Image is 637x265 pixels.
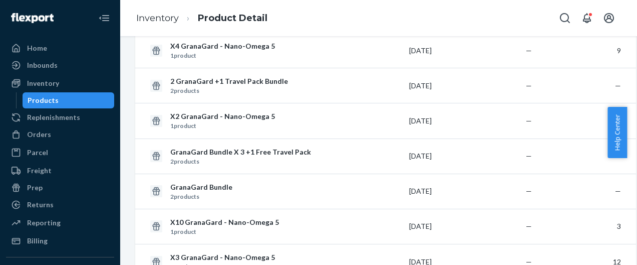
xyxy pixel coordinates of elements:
a: Product Detail [198,13,267,24]
a: Home [6,40,114,56]
p: 2 products [170,86,332,95]
a: Prep [6,180,114,196]
ol: breadcrumbs [128,4,275,33]
p: GranaGard Bundle X 3 +1 Free Travel Pack [170,147,332,157]
p: X4 GranaGard - Nano-Omega 5 [170,41,332,51]
p: 1 product [170,121,332,130]
a: Inventory [6,75,114,91]
span: — [615,187,621,195]
button: Open account menu [599,8,619,28]
span: — [526,81,532,90]
p: 2 GranaGard +1 Travel Pack Bundle [170,76,332,86]
button: Close Navigation [94,8,114,28]
td: 19 [536,103,636,139]
button: Open Search Box [555,8,575,28]
td: [DATE] [336,103,436,139]
a: Inbounds [6,57,114,73]
p: GranaGard Bundle [170,182,332,192]
a: Reporting [6,215,114,231]
div: Prep [27,183,43,193]
p: X2 GranaGard - Nano-Omega 5 [170,111,332,121]
span: — [615,81,621,90]
p: X10 GranaGard - Nano-Omega 5 [170,217,332,227]
img: Flexport logo [11,13,54,23]
a: Replenishments [6,109,114,125]
a: Returns [6,197,114,213]
div: Replenishments [27,112,80,122]
div: Home [27,43,47,53]
span: — [526,222,532,230]
td: [DATE] [336,209,436,244]
button: Help Center [607,107,627,158]
td: 9 [536,33,636,68]
div: Orders [27,129,51,140]
td: 3 [536,209,636,244]
td: [DATE] [336,68,436,103]
div: Reporting [27,218,61,228]
a: Parcel [6,145,114,161]
button: Open notifications [577,8,597,28]
a: Orders [6,126,114,143]
p: 2 products [170,157,332,166]
td: [DATE] [336,33,436,68]
td: [DATE] [336,139,436,174]
div: Inbounds [27,60,58,70]
div: Parcel [27,148,48,158]
span: — [526,187,532,195]
a: Freight [6,163,114,179]
p: 2 products [170,192,332,201]
p: X3 GranaGard - Nano-Omega 5 [170,252,332,262]
td: [DATE] [336,174,436,209]
a: Billing [6,233,114,249]
a: Products [23,92,115,108]
span: — [526,116,532,125]
div: Inventory [27,78,59,88]
span: — [526,152,532,160]
a: Inventory [136,13,179,24]
p: 1 product [170,51,332,60]
div: Freight [27,166,52,176]
div: Billing [27,236,48,246]
span: — [526,46,532,55]
div: Returns [27,200,54,210]
div: Products [28,95,59,105]
p: 1 product [170,227,332,236]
